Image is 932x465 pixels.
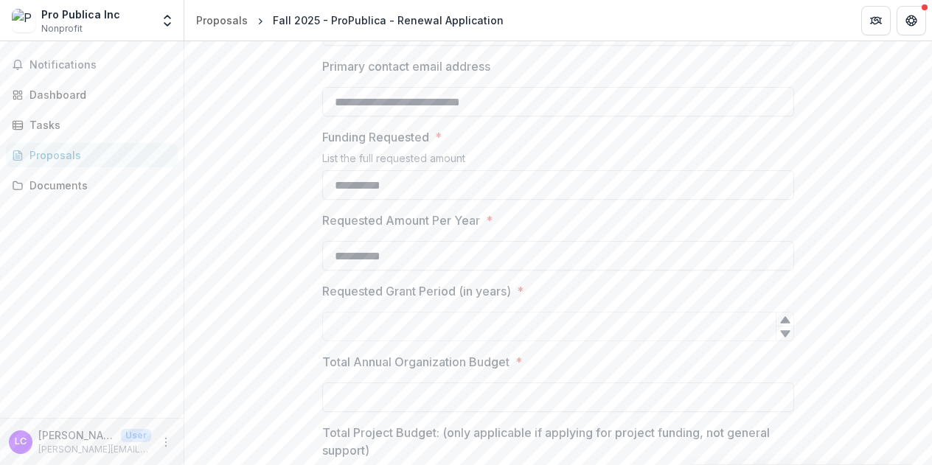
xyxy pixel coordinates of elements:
nav: breadcrumb [190,10,510,31]
button: Partners [861,6,891,35]
p: Funding Requested [322,128,429,146]
div: Dashboard [29,87,166,102]
p: [PERSON_NAME][EMAIL_ADDRESS][PERSON_NAME][DOMAIN_NAME] [38,443,151,456]
span: Notifications [29,59,172,71]
a: Proposals [6,143,178,167]
button: Notifications [6,53,178,77]
a: Documents [6,173,178,197]
span: Nonprofit [41,22,83,35]
p: Primary contact email address [322,57,490,75]
p: Total Project Budget: (only applicable if applying for project funding, not general support) [322,424,785,459]
div: Proposals [29,147,166,163]
a: Proposals [190,10,254,31]
div: Proposals [196,13,248,28]
img: Pro Publica Inc [12,9,35,32]
div: Documents [29,178,166,193]
button: Open entity switcher [157,6,178,35]
button: More [157,433,175,451]
div: Tasks [29,117,166,133]
p: Total Annual Organization Budget [322,353,510,371]
p: Requested Amount Per Year [322,211,480,229]
div: List the full requested amount [322,152,794,170]
a: Tasks [6,113,178,137]
button: Get Help [897,6,926,35]
p: [PERSON_NAME] [38,427,115,443]
p: Requested Grant Period (in years) [322,282,511,300]
div: Fall 2025 - ProPublica - Renewal Application [273,13,504,28]
p: User [121,429,151,442]
div: Pro Publica Inc [41,7,120,22]
div: Laura Chang [15,437,27,447]
a: Dashboard [6,83,178,107]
